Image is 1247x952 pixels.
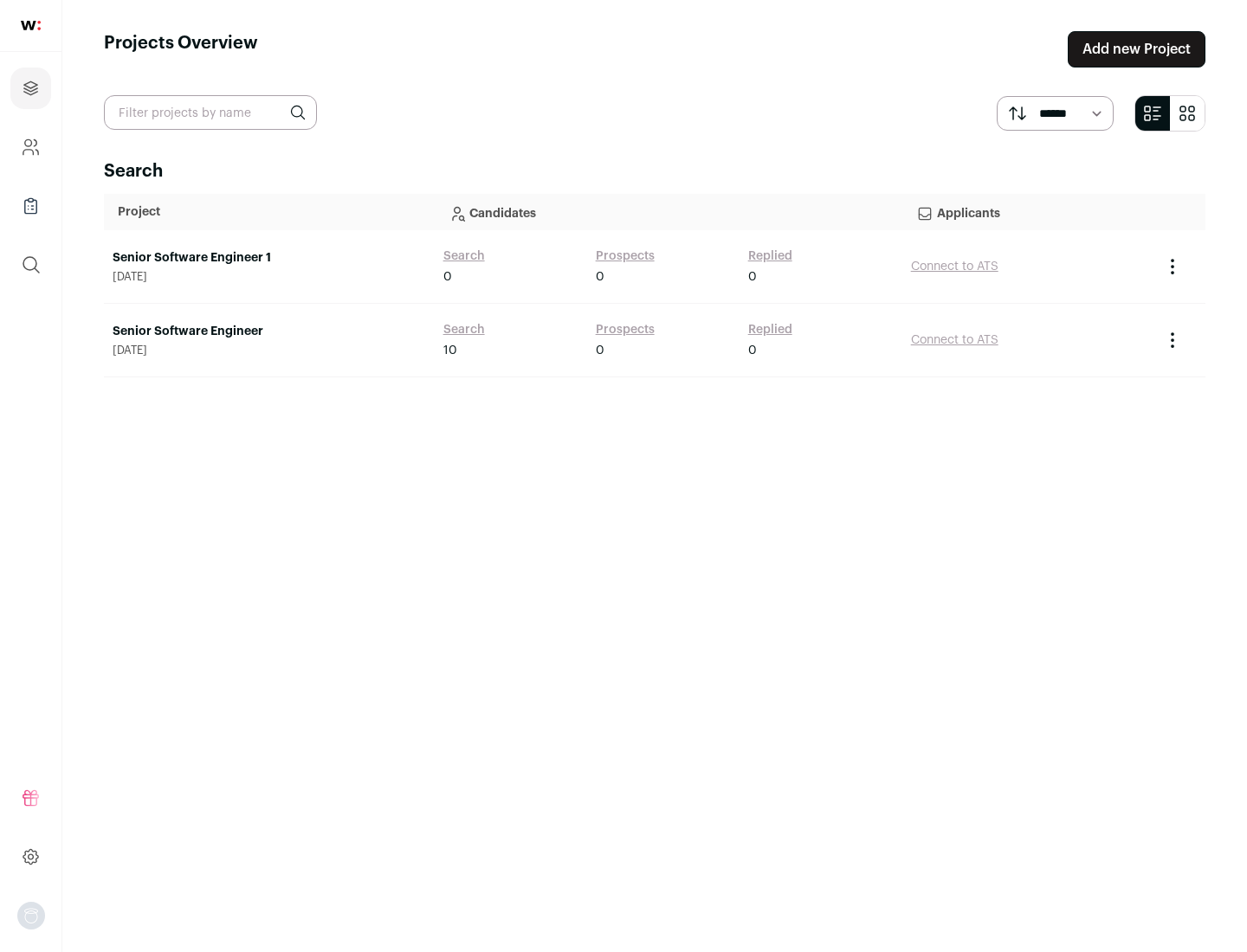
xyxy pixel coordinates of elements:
[104,159,1205,183] h2: Search
[748,248,792,265] a: Replied
[104,95,317,130] input: Filter projects by name
[596,342,604,359] span: 0
[748,268,757,286] span: 0
[443,342,457,359] span: 10
[748,342,757,359] span: 0
[916,195,1140,229] p: Applicants
[10,68,51,109] a: Projects
[443,321,485,338] a: Search
[911,334,998,346] a: Connect to ATS
[113,270,426,284] span: [DATE]
[118,203,421,221] p: Project
[596,248,655,265] a: Prospects
[596,321,655,338] a: Prospects
[911,261,998,273] a: Connect to ATS
[104,31,258,68] h1: Projects Overview
[113,344,426,357] span: [DATE]
[443,268,452,286] span: 0
[21,21,41,30] img: wellfound-shorthand-0d5821cbd27db2630d0214b213865d53afaa358527fdda9d0ea32b1df1b89c2c.svg
[1162,330,1183,351] button: Project Actions
[748,321,792,338] a: Replied
[10,185,51,227] a: Company Lists
[1068,31,1205,68] a: Add new Project
[1162,256,1183,277] button: Project Actions
[596,268,604,286] span: 0
[113,249,426,267] a: Senior Software Engineer 1
[17,902,45,929] img: nopic.png
[113,323,426,340] a: Senior Software Engineer
[17,902,45,929] button: Open dropdown
[443,248,485,265] a: Search
[10,126,51,168] a: Company and ATS Settings
[449,195,888,229] p: Candidates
